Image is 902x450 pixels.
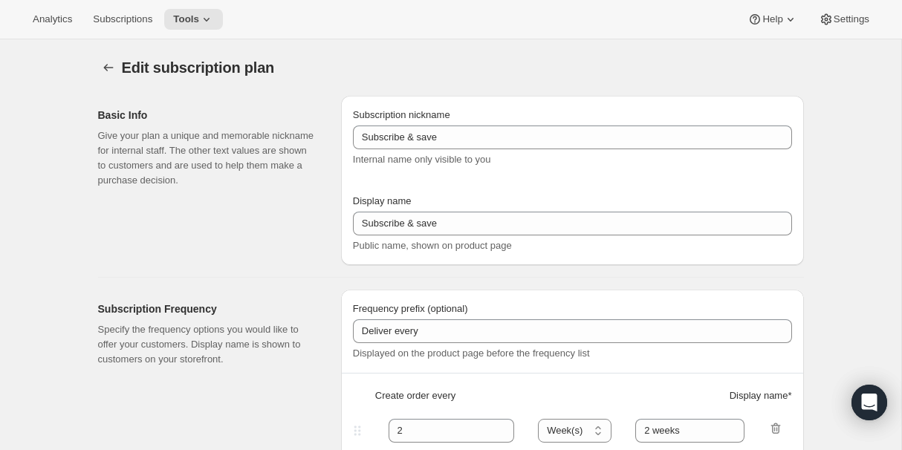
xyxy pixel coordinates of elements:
[164,9,223,30] button: Tools
[353,154,491,165] span: Internal name only visible to you
[635,419,744,443] input: 1 month
[84,9,161,30] button: Subscriptions
[353,348,590,359] span: Displayed on the product page before the frequency list
[122,59,275,76] span: Edit subscription plan
[33,13,72,25] span: Analytics
[353,212,792,235] input: Subscribe & Save
[375,388,455,403] span: Create order every
[730,388,792,403] span: Display name *
[98,301,317,316] h2: Subscription Frequency
[98,322,317,367] p: Specify the frequency options you would like to offer your customers. Display name is shown to cu...
[762,13,782,25] span: Help
[24,9,81,30] button: Analytics
[98,128,317,188] p: Give your plan a unique and memorable nickname for internal staff. The other text values are show...
[353,109,450,120] span: Subscription nickname
[851,385,887,420] div: Open Intercom Messenger
[353,319,792,343] input: Deliver every
[353,303,468,314] span: Frequency prefix (optional)
[739,9,806,30] button: Help
[353,195,412,206] span: Display name
[93,13,152,25] span: Subscriptions
[98,108,317,123] h2: Basic Info
[98,57,119,78] button: Subscription plans
[834,13,869,25] span: Settings
[353,125,792,149] input: Subscribe & Save
[173,13,199,25] span: Tools
[810,9,878,30] button: Settings
[353,240,512,251] span: Public name, shown on product page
